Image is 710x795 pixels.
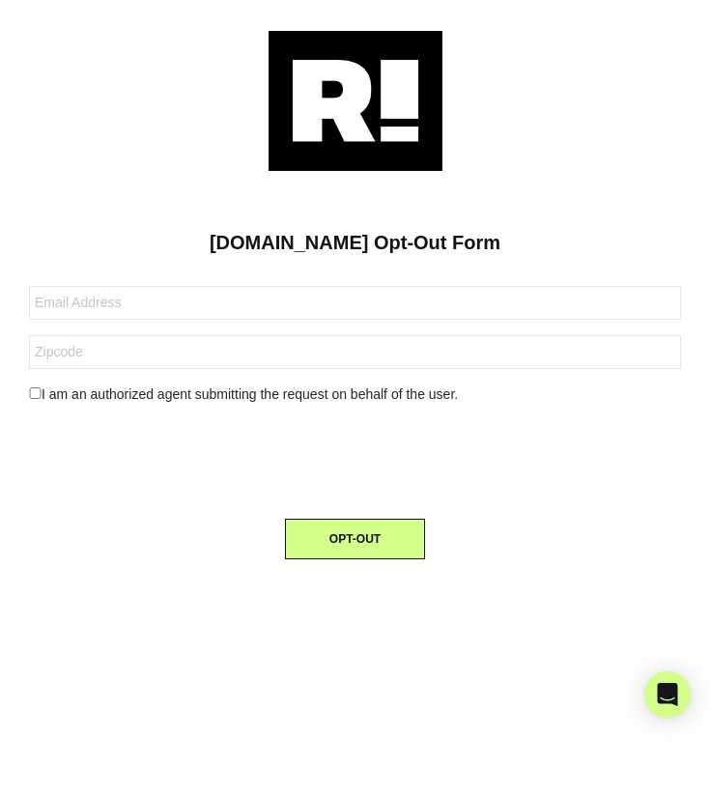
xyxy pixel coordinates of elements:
h1: [DOMAIN_NAME] Opt-Out Form [29,231,681,254]
button: OPT-OUT [285,519,425,559]
input: Zipcode [29,335,681,369]
iframe: reCAPTCHA [209,420,502,496]
img: Retention.com [269,31,442,171]
div: Open Intercom Messenger [644,671,691,718]
div: I am an authorized agent submitting the request on behalf of the user. [14,384,696,405]
input: Email Address [29,286,681,320]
